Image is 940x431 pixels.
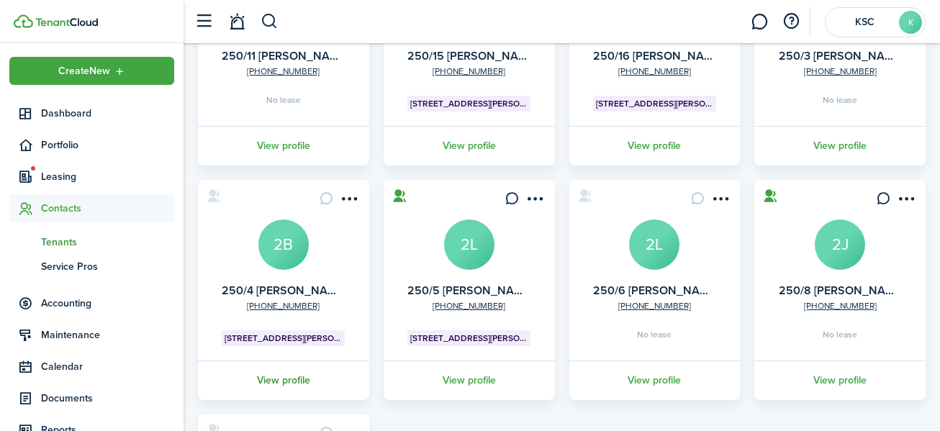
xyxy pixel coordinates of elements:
[41,169,174,184] span: Leasing
[41,235,174,250] span: Tenants
[225,332,342,345] span: [STREET_ADDRESS][PERSON_NAME]
[41,137,174,153] span: Portfolio
[593,47,723,64] a: 250/16 [PERSON_NAME]
[752,126,928,165] a: View profile
[41,359,174,374] span: Calendar
[222,282,346,299] a: 250/4 [PERSON_NAME]
[593,282,849,299] a: 250/6 [PERSON_NAME] Teratol [PERSON_NAME]
[804,65,877,78] a: [PHONE_NUMBER]
[338,191,361,211] button: Open menu
[247,65,320,78] a: [PHONE_NUMBER]
[410,97,528,110] span: [STREET_ADDRESS][PERSON_NAME]
[407,282,533,299] a: 250/5 [PERSON_NAME]
[58,66,110,76] span: Create New
[708,191,731,211] button: Open menu
[35,18,98,27] img: TenantCloud
[9,230,174,254] a: Tenants
[444,219,494,270] a: 2L
[746,4,773,40] a: Messaging
[247,299,320,312] a: [PHONE_NUMBER]
[41,391,174,406] span: Documents
[9,254,174,278] a: Service Pros
[258,219,309,270] a: 2B
[41,327,174,342] span: Maintenance
[779,9,803,34] button: Open resource center
[823,96,857,104] span: No lease
[752,360,928,400] a: View profile
[894,191,917,211] button: Open menu
[41,201,174,216] span: Contacts
[196,126,371,165] a: View profile
[222,47,348,64] a: 250/11 [PERSON_NAME]
[14,14,33,28] img: TenantCloud
[523,191,546,211] button: Open menu
[407,47,537,64] a: 250/15 [PERSON_NAME]
[41,296,174,311] span: Accounting
[266,96,301,104] span: No lease
[41,106,174,121] span: Dashboard
[899,11,922,34] avatar-text: K
[618,65,691,78] a: [PHONE_NUMBER]
[41,259,174,274] span: Service Pros
[567,126,743,165] a: View profile
[381,360,557,400] a: View profile
[196,360,371,400] a: View profile
[190,8,217,35] button: Open sidebar
[823,330,857,339] span: No lease
[9,57,174,85] button: Open menu
[815,219,865,270] a: 2J
[567,360,743,400] a: View profile
[779,282,904,299] a: 250/8 [PERSON_NAME]
[637,330,672,339] span: No lease
[836,17,893,27] span: KSC
[618,299,691,312] a: [PHONE_NUMBER]
[779,47,903,64] a: 250/3 [PERSON_NAME]
[433,299,505,312] a: [PHONE_NUMBER]
[223,4,250,40] a: Notifications
[804,299,877,312] a: [PHONE_NUMBER]
[410,332,528,345] span: [STREET_ADDRESS][PERSON_NAME]
[9,99,174,127] a: Dashboard
[629,219,679,270] a: 2L
[381,126,557,165] a: View profile
[433,65,505,78] a: [PHONE_NUMBER]
[596,97,713,110] span: [STREET_ADDRESS][PERSON_NAME]
[261,9,279,34] button: Search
